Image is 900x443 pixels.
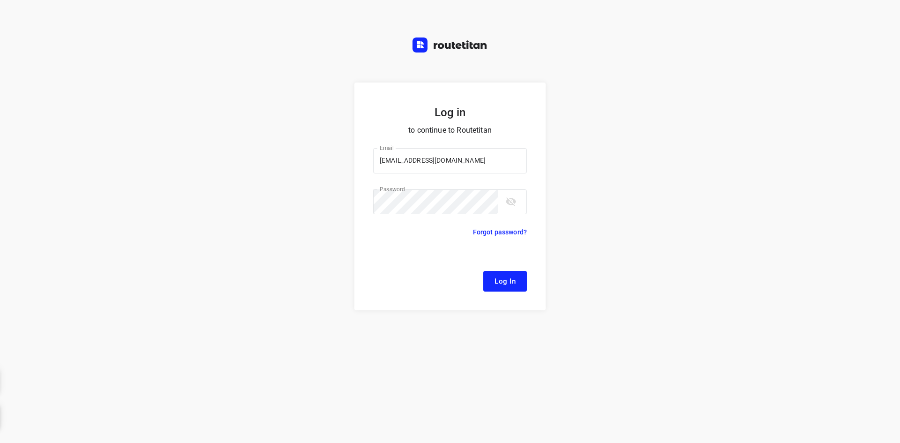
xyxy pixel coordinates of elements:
[412,38,487,53] img: Routetitan
[502,192,520,211] button: toggle password visibility
[495,275,516,287] span: Log In
[373,105,527,120] h5: Log in
[473,226,527,238] p: Forgot password?
[483,271,527,292] button: Log In
[373,124,527,137] p: to continue to Routetitan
